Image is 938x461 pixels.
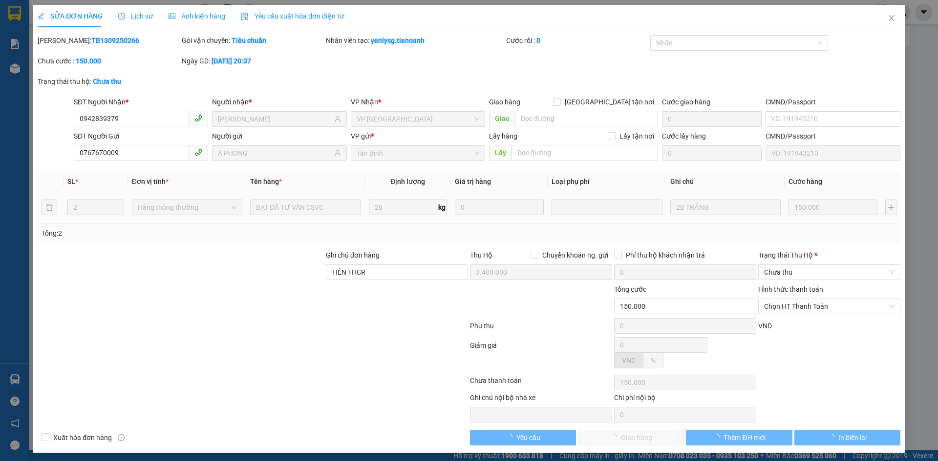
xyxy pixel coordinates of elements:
[578,430,684,445] button: Giao hàng
[789,200,877,215] input: 0
[766,131,900,141] div: CMND/Passport
[118,13,125,20] span: clock-circle
[794,430,900,445] button: In biên lai
[469,375,613,392] div: Chưa thanh toán
[686,430,792,445] button: Thêm ĐH mới
[766,145,900,161] input: VD: 191943210
[724,432,765,443] span: Thêm ĐH mới
[390,178,425,185] span: Định lượng
[194,114,202,122] span: phone
[91,37,139,44] b: TB1309250266
[118,12,153,20] span: Lịch sử
[713,434,724,441] span: loading
[132,178,169,185] span: Đơn vị tính
[758,250,900,261] div: Trạng thái Thu Hộ
[506,35,648,46] div: Cước rồi :
[74,131,208,141] div: SĐT Người Gửi
[536,37,540,44] b: 0
[232,37,266,44] b: Tiêu chuẩn
[326,251,380,259] label: Ghi chú đơn hàng
[614,285,646,293] span: Tổng cước
[651,357,656,364] span: %
[74,97,208,107] div: SĐT Người Nhận
[758,285,823,293] label: Hình thức thanh toán
[616,131,658,141] span: Lấy tận nơi
[888,14,895,22] span: close
[67,178,75,185] span: SL
[512,145,658,160] input: Dọc đường
[351,131,485,141] div: VP gửi
[334,150,341,157] span: user
[561,97,658,107] span: [GEOGRAPHIC_DATA] tận nơi
[250,200,361,215] input: VD: Bàn, Ghế
[622,250,709,261] span: Phí thu hộ khách nhận trả
[548,172,666,191] th: Loại phụ phí
[662,98,710,106] label: Cước giao hàng
[885,200,896,215] button: plus
[878,5,905,32] button: Close
[371,37,425,44] b: yenlysg.tienoanh
[42,200,57,215] button: delete
[764,299,895,314] span: Chọn HT Thanh Toán
[38,76,216,87] div: Trạng thái thu hộ:
[357,146,479,160] span: Tân Bình
[212,131,346,141] div: Người gửi
[138,200,236,215] span: Hàng thông thường
[38,35,180,46] div: [PERSON_NAME]:
[38,12,103,20] span: SỬA ĐƠN HÀNG
[766,97,900,107] div: CMND/Passport
[789,178,822,185] span: Cước hàng
[666,172,785,191] th: Ghi chú
[182,56,324,66] div: Ngày GD:
[838,432,867,443] span: In biên lai
[470,392,612,407] div: Ghi chú nội bộ nhà xe
[455,178,491,185] span: Giá trị hàng
[489,132,517,140] span: Lấy hàng
[828,434,838,441] span: loading
[455,200,544,215] input: 0
[357,112,479,126] span: VP Đà Lạt
[49,432,116,443] span: Xuất hóa đơn hàng
[118,434,125,441] span: info-circle
[515,111,658,126] input: Dọc đường
[326,264,468,280] input: Ghi chú đơn hàng
[670,200,781,215] input: Ghi Chú
[76,57,101,65] b: 150.000
[662,111,762,127] input: Cước giao hàng
[614,392,756,407] div: Chi phí nội bộ
[470,430,576,445] button: Yêu cầu
[758,322,772,330] span: VND
[437,200,447,215] span: kg
[469,321,613,338] div: Phụ thu
[506,434,516,441] span: loading
[538,250,612,261] span: Chuyển khoản ng. gửi
[250,178,282,185] span: Tên hàng
[351,98,378,106] span: VP Nhận
[241,13,249,20] img: icon
[489,98,520,106] span: Giao hàng
[93,78,121,85] b: Chưa thu
[169,12,225,20] span: Ảnh kiện hàng
[469,340,613,373] div: Giảm giá
[489,111,515,126] span: Giao
[182,35,324,46] div: Gói vận chuyển:
[662,132,706,140] label: Cước lấy hàng
[212,57,251,65] b: [DATE] 20:37
[764,265,895,280] span: Chưa thu
[489,145,512,160] span: Lấy
[169,13,175,20] span: picture
[212,97,346,107] div: Người nhận
[218,148,332,159] input: Tên người gửi
[662,145,762,161] input: Cước lấy hàng
[516,432,540,443] span: Yêu cầu
[42,228,362,239] div: Tổng: 2
[334,116,341,122] span: user
[241,12,344,20] span: Yêu cầu xuất hóa đơn điện tử
[38,56,180,66] div: Chưa cước :
[470,251,492,259] span: Thu Hộ
[326,35,504,46] div: Nhân viên tạo:
[38,13,44,20] span: edit
[218,114,332,124] input: Tên người nhận
[194,148,202,156] span: phone
[622,357,636,364] span: VND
